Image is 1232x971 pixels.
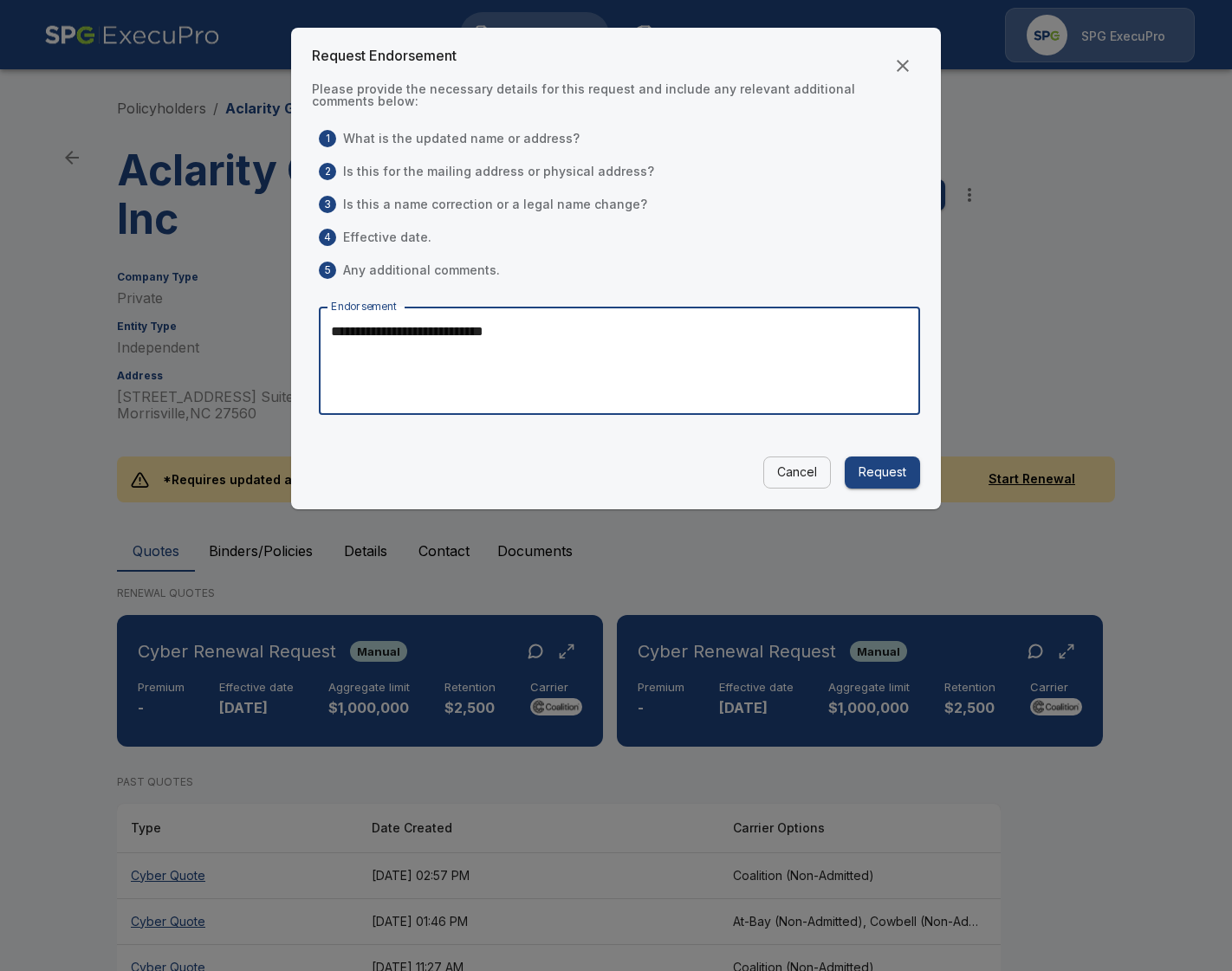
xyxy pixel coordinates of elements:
[763,456,831,489] button: Cancel
[343,262,500,279] p: Any additional comments.
[343,229,431,246] p: Effective date.
[343,196,647,213] p: Is this a name correction or a legal name change?
[331,299,397,314] label: Endorsement
[312,49,457,76] h6: Request Endorsement
[343,163,654,180] p: Is this for the mailing address or physical address?
[343,130,580,147] p: What is the updated name or address?
[312,83,920,107] h6: Please provide the necessary details for this request and include any relevant additional comment...
[845,456,920,489] button: Request
[326,133,330,144] p: 1
[324,232,331,243] p: 4
[325,166,331,177] p: 2
[325,265,331,275] p: 5
[324,199,331,210] p: 3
